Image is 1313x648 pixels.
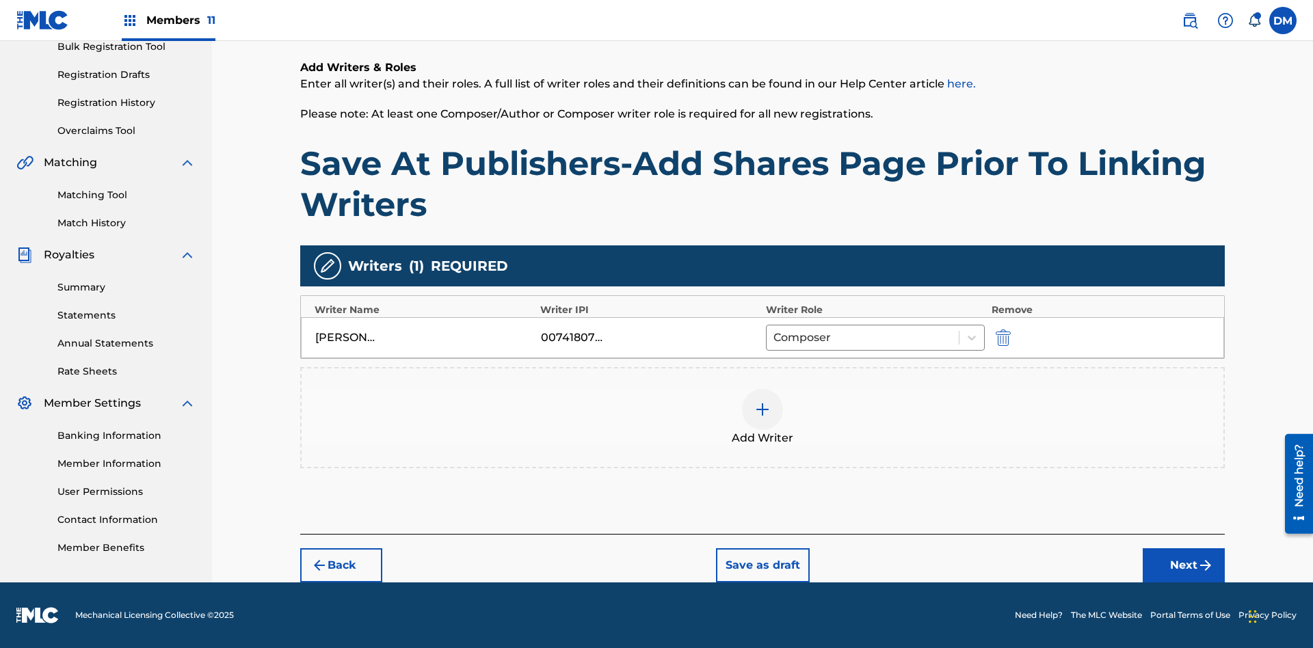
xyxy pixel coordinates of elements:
[348,256,402,276] span: Writers
[57,96,196,110] a: Registration History
[300,59,1225,76] h6: Add Writers & Roles
[1176,7,1204,34] a: Public Search
[57,541,196,555] a: Member Benefits
[311,557,328,573] img: 7ee5dd4eb1f8a8e3ef2f.svg
[57,40,196,54] a: Bulk Registration Tool
[16,395,33,411] img: Member Settings
[57,513,196,527] a: Contact Information
[1249,596,1257,637] div: Drag
[179,395,196,411] img: expand
[300,143,1225,225] h1: Save At Publishers-Add Shares Page Prior To Linking Writers
[300,548,382,582] button: Back
[409,256,424,276] span: ( 1 )
[1015,609,1063,621] a: Need Help?
[1212,7,1239,34] div: Help
[732,430,793,446] span: Add Writer
[207,14,215,27] span: 11
[16,247,33,263] img: Royalties
[1217,12,1234,29] img: help
[57,336,196,351] a: Annual Statements
[16,607,59,623] img: logo
[16,154,34,171] img: Matching
[315,303,533,317] div: Writer Name
[992,303,1210,317] div: Remove
[1197,557,1214,573] img: f7272a7cc735f4ea7f67.svg
[57,485,196,499] a: User Permissions
[57,429,196,443] a: Banking Information
[57,188,196,202] a: Matching Tool
[1071,609,1142,621] a: The MLC Website
[57,68,196,82] a: Registration Drafts
[1143,548,1225,582] button: Next
[57,364,196,379] a: Rate Sheets
[766,303,985,317] div: Writer Role
[540,303,759,317] div: Writer IPI
[1182,12,1198,29] img: search
[57,280,196,295] a: Summary
[431,256,508,276] span: REQUIRED
[57,124,196,138] a: Overclaims Tool
[1238,609,1297,621] a: Privacy Policy
[122,12,138,29] img: Top Rightsholders
[947,77,976,90] a: here.
[44,154,97,171] span: Matching
[1247,14,1261,27] div: Notifications
[179,154,196,171] img: expand
[57,216,196,230] a: Match History
[996,329,1011,346] img: 12a2ab48e56ec057fbd8.svg
[754,401,771,418] img: add
[1245,582,1313,648] iframe: Chat Widget
[1269,7,1297,34] div: User Menu
[44,247,94,263] span: Royalties
[44,395,141,411] span: Member Settings
[319,258,336,274] img: writers
[179,247,196,263] img: expand
[57,457,196,471] a: Member Information
[300,107,873,120] span: Please note: At least one Composer/Author or Composer writer role is required for all new registr...
[16,10,69,30] img: MLC Logo
[716,548,810,582] button: Save as draft
[57,308,196,323] a: Statements
[1150,609,1230,621] a: Portal Terms of Use
[1275,429,1313,541] iframe: Resource Center
[146,12,215,28] span: Members
[300,77,976,90] span: Enter all writer(s) and their roles. A full list of writer roles and their definitions can be fou...
[75,609,234,621] span: Mechanical Licensing Collective © 2025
